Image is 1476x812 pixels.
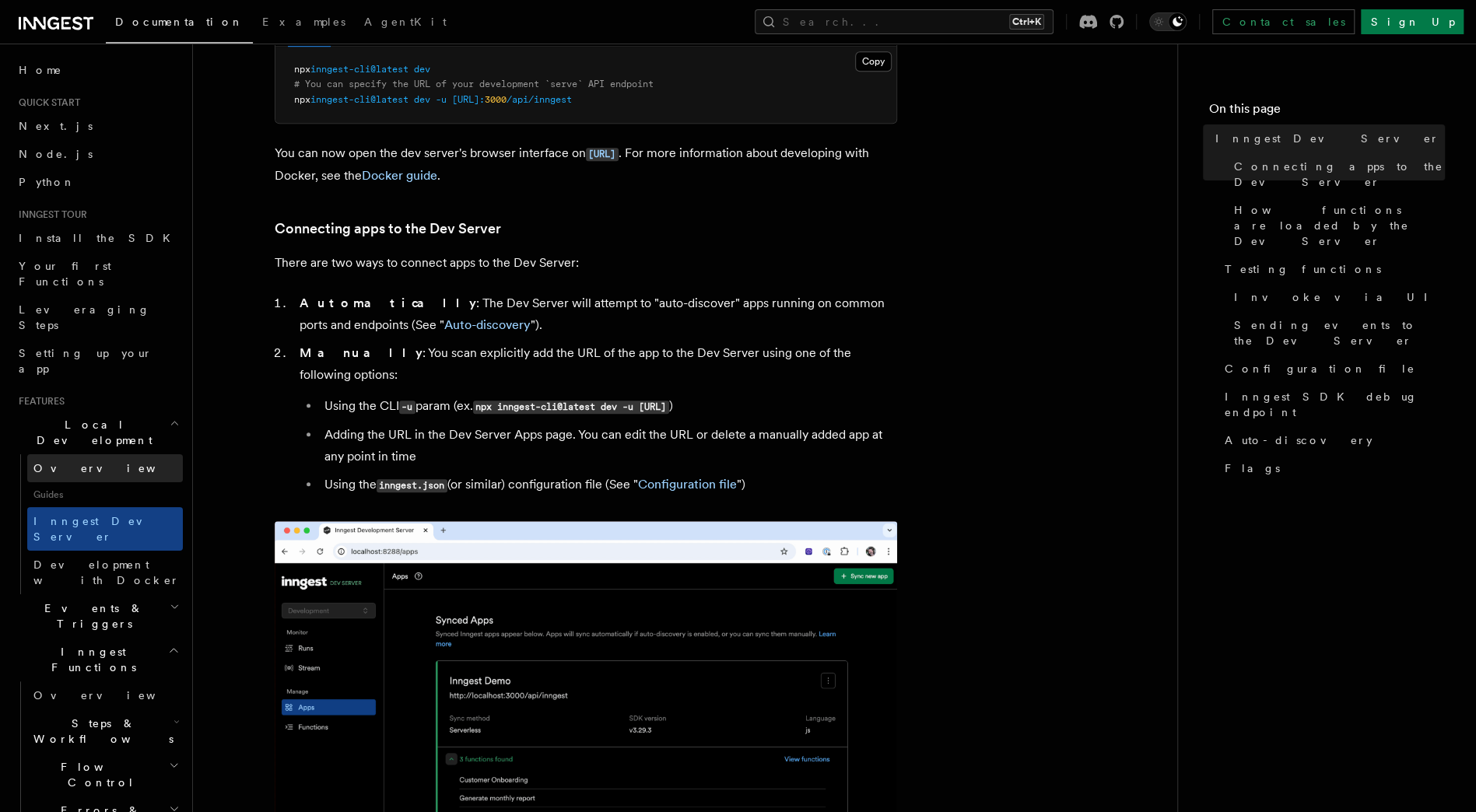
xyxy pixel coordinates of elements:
[310,94,408,105] span: inngest-cli@latest
[12,600,170,632] span: Events & Triggers
[19,260,111,288] span: Your first Functions
[320,395,897,418] li: Using the CLI param (ex. )
[294,64,310,75] span: npx
[12,252,183,296] a: Your first Functions
[1234,317,1445,348] span: Sending events to the Dev Server
[19,232,180,244] span: Install the SDK
[12,644,168,675] span: Inngest Functions
[586,145,619,160] a: [URL]
[12,296,183,339] a: Leveraging Steps
[638,477,737,492] a: Configuration file
[27,551,183,594] a: Development with Docker
[1209,124,1445,152] a: Inngest Dev Server
[1215,131,1439,146] span: Inngest Dev Server
[1218,255,1445,283] a: Testing functions
[1225,432,1373,448] span: Auto-discovery
[452,94,485,105] span: [URL]:
[275,142,897,187] p: You can now open the dev server's browser interface on . For more information about developing wi...
[855,51,892,72] button: Copy
[1361,9,1464,34] a: Sign Up
[1225,389,1445,420] span: Inngest SDK debug endpoint
[755,9,1054,34] button: Search...Ctrl+K
[1225,261,1381,277] span: Testing functions
[1234,202,1445,249] span: How functions are loaded by the Dev Server
[1218,426,1445,454] a: Auto-discovery
[295,342,897,496] li: : You scan explicitly add the URL of the app to the Dev Server using one of the following options:
[19,120,93,132] span: Next.js
[1149,12,1187,31] button: Toggle dark mode
[436,94,447,105] span: -u
[115,16,244,28] span: Documentation
[1212,9,1355,34] a: Contact sales
[12,594,183,638] button: Events & Triggers
[12,56,183,84] a: Home
[1218,355,1445,383] a: Configuration file
[27,709,183,753] button: Steps & Workflows
[27,759,169,790] span: Flow Control
[310,64,408,75] span: inngest-cli@latest
[473,401,669,414] code: npx inngest-cli@latest dev -u [URL]
[414,94,430,105] span: dev
[362,168,437,183] a: Docker guide
[27,753,183,796] button: Flow Control
[27,482,183,507] span: Guides
[355,5,456,42] a: AgentKit
[320,424,897,467] li: Adding the URL in the Dev Server Apps page. You can edit the URL or delete a manually added app a...
[27,681,183,709] a: Overview
[12,638,183,681] button: Inngest Functions
[275,252,897,274] p: There are two ways to connect apps to the Dev Server:
[27,716,174,747] span: Steps & Workflows
[12,168,183,196] a: Python
[12,112,183,140] a: Next.js
[320,474,897,496] li: Using the (or similar) configuration file (See " ")
[12,96,80,109] span: Quick start
[507,94,572,105] span: /api/inngest
[33,689,194,702] span: Overview
[253,5,355,42] a: Examples
[19,347,153,375] span: Setting up your app
[294,79,654,89] span: # You can specify the URL of your development `serve` API endpoint
[1228,152,1445,196] a: Connecting apps to the Dev Server
[1209,100,1445,124] h4: On this page
[1225,460,1280,476] span: Flags
[1218,383,1445,426] a: Inngest SDK debug endpoint
[12,140,183,168] a: Node.js
[1234,289,1441,305] span: Invoke via UI
[19,176,75,188] span: Python
[27,507,183,551] a: Inngest Dev Server
[33,558,180,586] span: Development with Docker
[19,303,150,331] span: Leveraging Steps
[1218,454,1445,482] a: Flags
[19,62,62,78] span: Home
[1009,14,1044,30] kbd: Ctrl+K
[414,64,430,75] span: dev
[294,94,310,105] span: npx
[12,454,183,594] div: Local Development
[12,411,183,454] button: Local Development
[586,148,619,161] code: [URL]
[1225,361,1415,376] span: Configuration file
[262,16,345,28] span: Examples
[12,208,87,221] span: Inngest tour
[399,401,415,414] code: -u
[300,345,422,360] strong: Manually
[1228,283,1445,311] a: Invoke via UI
[275,218,501,240] a: Connecting apps to the Dev Server
[12,224,183,252] a: Install the SDK
[12,395,65,408] span: Features
[1234,159,1445,190] span: Connecting apps to the Dev Server
[1228,311,1445,355] a: Sending events to the Dev Server
[1228,196,1445,255] a: How functions are loaded by the Dev Server
[33,515,167,543] span: Inngest Dev Server
[27,454,183,482] a: Overview
[12,339,183,383] a: Setting up your app
[33,462,194,474] span: Overview
[12,417,170,448] span: Local Development
[300,296,476,310] strong: Automatically
[444,317,531,332] a: Auto-discovery
[485,94,507,105] span: 3000
[106,5,253,44] a: Documentation
[364,16,447,28] span: AgentKit
[295,292,897,336] li: : The Dev Server will attempt to "auto-discover" apps running on common ports and endpoints (See ...
[377,479,447,492] code: inngest.json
